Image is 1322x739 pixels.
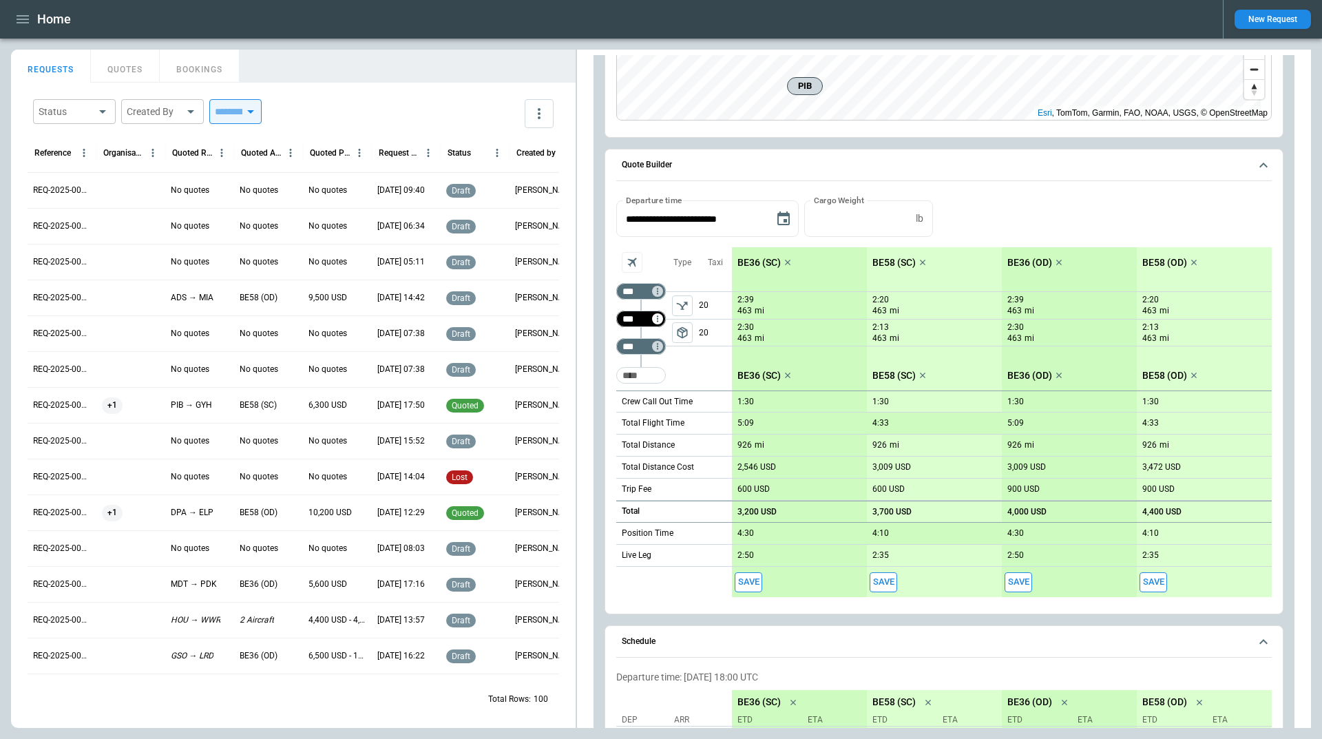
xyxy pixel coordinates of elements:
p: No quotes [308,543,347,554]
p: lb [916,213,923,225]
p: 463 [872,305,887,317]
button: Save [1005,572,1032,592]
span: lost [449,472,470,482]
label: Cargo Weight [814,194,864,206]
p: No quotes [171,435,209,447]
p: Crew Call Out Time [622,396,693,408]
p: REQ-2025-000255 [33,507,91,519]
p: 600 USD [737,484,770,495]
p: 463 [872,333,887,344]
div: Quoted Aircraft [241,148,282,158]
p: George O'Bryan [515,256,573,268]
div: Created By [127,105,182,118]
p: George O'Bryan [515,614,573,626]
p: 1:30 [872,397,889,407]
p: No quotes [240,543,278,554]
p: 2:13 [1142,322,1159,333]
button: left aligned [672,322,693,343]
p: 5:09 [1007,418,1024,428]
p: REQ-2025-000258 [33,399,91,411]
button: Status column menu [488,144,506,162]
p: Dep [622,714,670,726]
p: ETD [1142,714,1202,726]
p: BE36 (SC) [737,370,781,382]
p: Total Distance Cost [622,461,694,473]
p: No quotes [240,256,278,268]
button: left aligned [672,295,693,316]
p: 100 [534,694,548,705]
p: mi [1160,439,1169,451]
p: Taxi [708,257,723,269]
h6: Schedule [622,637,655,646]
span: quoted [449,401,481,410]
p: 2:20 [872,295,889,305]
button: Quoted Price column menu [350,144,368,162]
button: more [525,99,554,128]
button: Quoted Aircraft column menu [282,144,300,162]
p: 926 [737,440,752,450]
div: scrollable content [732,247,1272,597]
p: 4:30 [737,528,754,539]
p: Total Flight Time [622,417,684,429]
p: REQ-2025-000263 [33,220,91,232]
p: No quotes [171,220,209,232]
p: BE36 (OD) [1007,257,1052,269]
p: 5,600 USD [308,579,347,590]
p: ETA [1072,714,1131,726]
p: ETA [802,714,861,726]
span: draft [449,365,473,375]
p: 2:30 [1007,322,1024,333]
p: BE36 (SC) [737,696,781,708]
div: Not found [616,338,666,355]
p: 08/19/2025 17:16 [377,579,425,590]
p: ETD [1007,714,1067,726]
p: Trip Fee [622,483,651,495]
div: Not found [616,283,666,300]
p: No quotes [308,435,347,447]
p: 20 [699,320,732,346]
p: No quotes [171,328,209,340]
p: BE36 (OD) [1007,370,1052,382]
p: BE36 (OD) [240,650,277,662]
p: 463 [737,305,752,317]
button: Schedule [616,626,1272,658]
p: 4:10 [1142,528,1159,539]
p: 463 [1142,305,1157,317]
span: Type of sector [672,322,693,343]
span: Save this aircraft quote and copy details to clipboard [870,572,897,592]
span: draft [449,437,473,446]
p: mi [1025,439,1034,451]
button: Reset bearing to north [1244,79,1264,99]
p: 08/26/2025 07:38 [377,328,425,340]
p: BE36 (OD) [1007,696,1052,708]
p: George O'Bryan [515,364,573,375]
p: No quotes [308,364,347,375]
p: Live Leg [622,550,651,561]
p: No quotes [308,328,347,340]
p: mi [755,439,764,451]
p: 2:39 [737,295,754,305]
button: Quote Builder [616,149,1272,181]
p: 4:33 [1142,418,1159,428]
p: 10,200 USD [308,507,352,519]
p: 5:09 [737,418,754,428]
p: 08/27/2025 06:34 [377,220,425,232]
p: 08/22/2025 08:03 [377,543,425,554]
p: 463 [1007,333,1022,344]
p: 2 Aircraft [240,614,274,626]
p: mi [890,305,899,317]
h6: Quote Builder [622,160,672,169]
p: 08/22/2025 15:52 [377,435,425,447]
span: Save this aircraft quote and copy details to clipboard [1140,572,1167,592]
p: 1:30 [737,397,754,407]
p: 2:20 [1142,295,1159,305]
p: Total Distance [622,439,675,451]
div: Created by [516,148,556,158]
p: 4,400 USD [1142,507,1182,517]
span: draft [449,329,473,339]
div: Quote Builder [616,200,1272,597]
p: No quotes [240,364,278,375]
p: ETD [872,714,932,726]
p: REQ-2025-000262 [33,256,91,268]
span: +1 [102,388,123,423]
